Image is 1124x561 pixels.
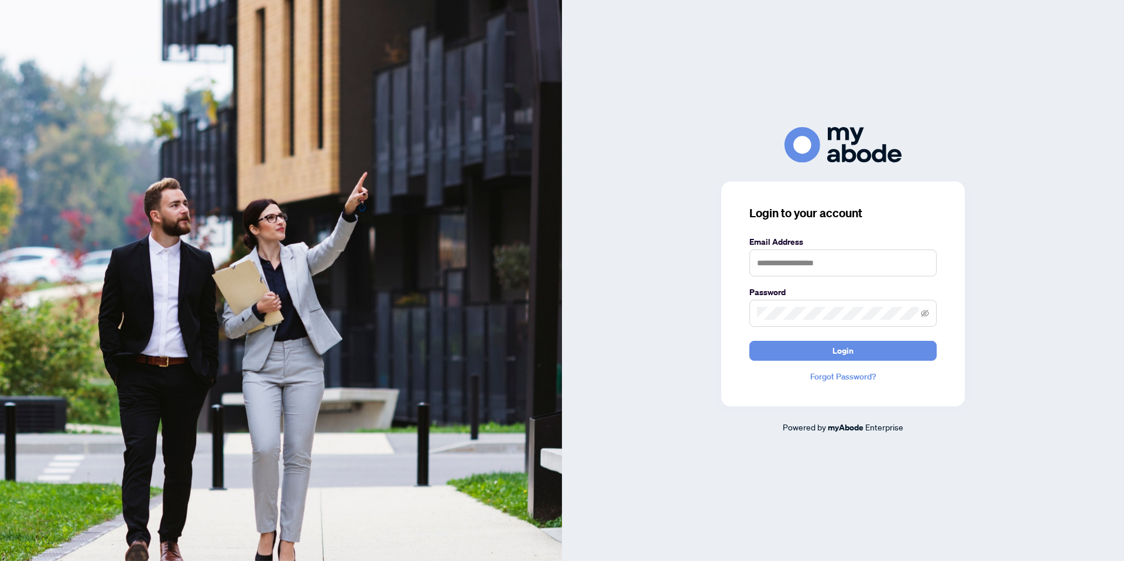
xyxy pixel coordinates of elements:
label: Password [749,286,937,299]
h3: Login to your account [749,205,937,221]
label: Email Address [749,235,937,248]
span: eye-invisible [921,309,929,317]
span: Login [832,341,854,360]
span: Enterprise [865,422,903,432]
a: Forgot Password? [749,370,937,383]
img: ma-logo [784,127,902,163]
button: Login [749,341,937,361]
span: Powered by [783,422,826,432]
a: myAbode [828,421,863,434]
